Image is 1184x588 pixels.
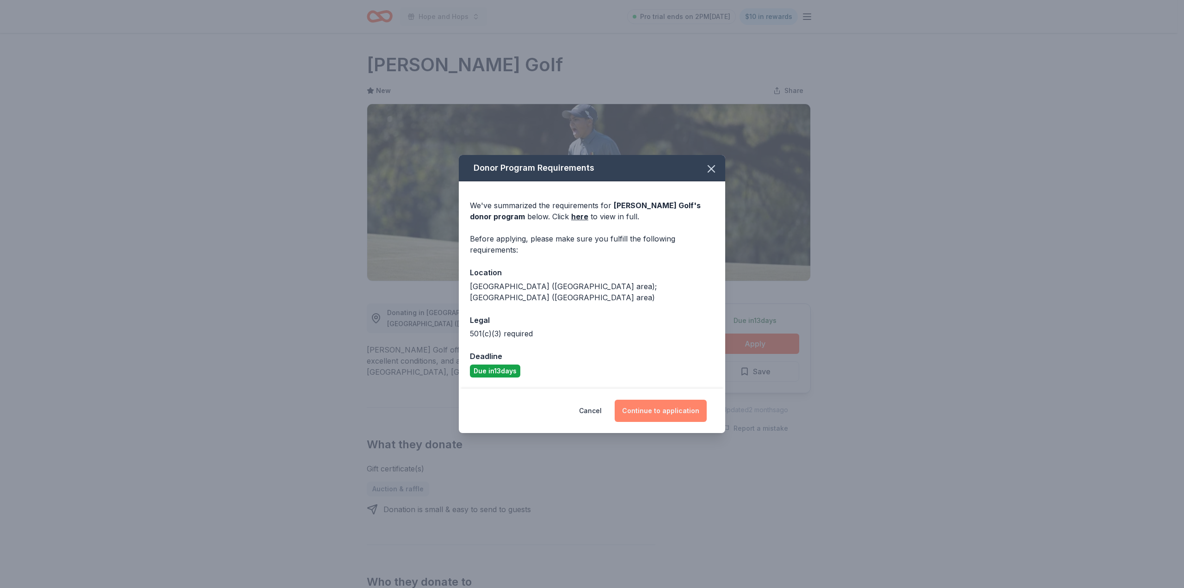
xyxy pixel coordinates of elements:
[470,314,714,326] div: Legal
[470,200,714,222] div: We've summarized the requirements for below. Click to view in full.
[579,400,602,422] button: Cancel
[571,211,588,222] a: here
[470,365,520,378] div: Due in 13 days
[459,155,725,181] div: Donor Program Requirements
[470,266,714,279] div: Location
[470,328,714,339] div: 501(c)(3) required
[615,400,707,422] button: Continue to application
[470,281,714,303] div: [GEOGRAPHIC_DATA] ([GEOGRAPHIC_DATA] area); [GEOGRAPHIC_DATA] ([GEOGRAPHIC_DATA] area)
[470,350,714,362] div: Deadline
[470,233,714,255] div: Before applying, please make sure you fulfill the following requirements:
